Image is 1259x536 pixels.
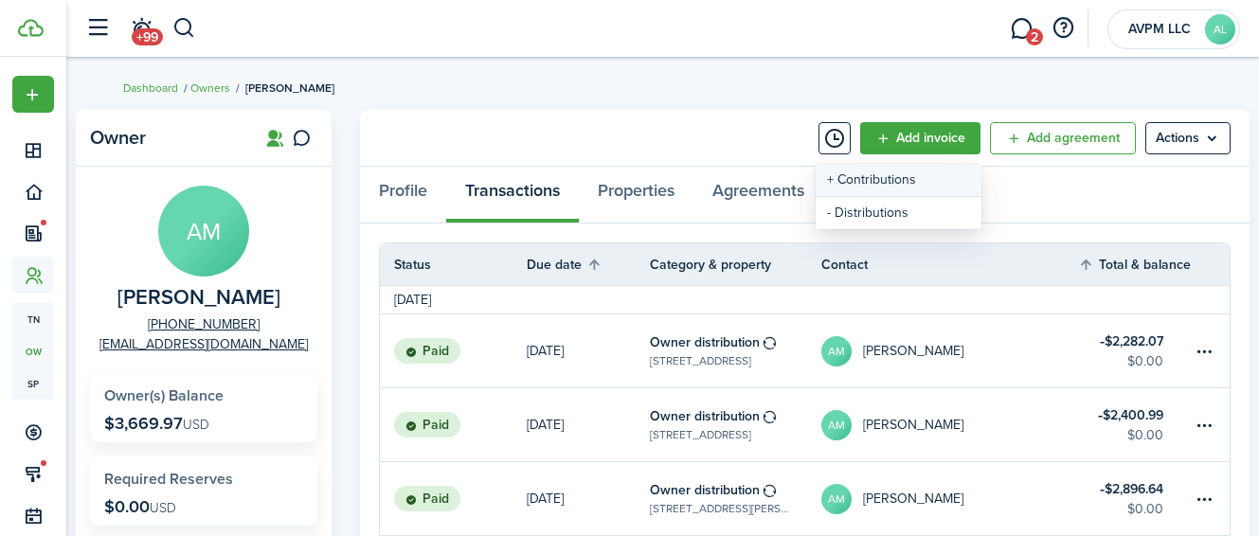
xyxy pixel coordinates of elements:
[816,164,981,196] a: + Contributions
[579,167,693,223] a: Properties
[104,414,209,433] p: $3,669.97
[863,344,963,359] table-profile-info-text: [PERSON_NAME]
[821,462,1078,535] a: AM[PERSON_NAME]
[860,122,980,154] button: Open menu
[12,335,54,367] a: ow
[123,5,159,53] a: Notifications
[148,314,260,334] a: [PHONE_NUMBER]
[1145,122,1231,154] menu-btn: Actions
[99,334,308,354] a: [EMAIL_ADDRESS][DOMAIN_NAME]
[12,303,54,335] a: tn
[650,314,821,387] a: Owner distribution[STREET_ADDRESS]
[818,122,851,154] button: Timeline
[18,19,44,37] img: TenantCloud
[650,480,760,500] table-info-title: Owner distribution
[104,387,303,404] widget-stats-title: Owner(s) Balance
[863,491,963,507] table-profile-info-text: [PERSON_NAME]
[527,253,650,276] th: Sort
[1078,388,1192,461] a: $2,400.99$0.00
[821,410,852,440] avatar-text: AM
[183,415,209,435] span: USD
[117,286,280,310] span: Aniko Molnar-Vorgity
[360,167,446,223] a: Profile
[821,336,852,366] avatar-text: AM
[1098,405,1163,425] table-amount-title: $2,400.99
[527,341,564,361] p: [DATE]
[1078,253,1192,276] th: Sort
[394,338,460,365] status: Paid
[1145,122,1231,154] button: Open menu
[172,12,196,45] button: Search
[1047,12,1079,45] button: Open resource center
[527,415,564,435] p: [DATE]
[527,489,564,509] p: [DATE]
[650,388,821,461] a: Owner distribution[STREET_ADDRESS]
[90,127,242,149] panel-main-title: Owner
[650,500,793,517] table-subtitle: [STREET_ADDRESS][PERSON_NAME]
[12,367,54,400] a: sp
[1078,462,1192,535] a: $2,896.64$0.00
[123,80,178,97] a: Dashboard
[104,471,303,488] widget-stats-title: Required Reserves
[158,186,249,277] avatar-text: AM
[150,498,176,518] span: USD
[1100,331,1163,351] table-amount-title: $2,282.07
[12,76,54,113] button: Open menu
[190,80,230,97] a: Owners
[650,406,760,426] table-info-title: Owner distribution
[860,122,980,154] button: Add invoice
[821,388,1078,461] a: AM[PERSON_NAME]
[527,314,650,387] a: [DATE]
[1127,425,1163,445] table-amount-description: $0.00
[380,290,445,310] td: [DATE]
[394,486,460,512] status: Paid
[1100,479,1163,499] table-amount-title: $2,896.64
[650,426,751,443] table-subtitle: [STREET_ADDRESS]
[380,462,527,535] a: Paid
[380,314,527,387] a: Paid
[693,167,823,223] a: Agreements
[394,412,460,438] status: Paid
[380,388,527,461] a: Paid
[1127,351,1163,371] table-amount-description: $0.00
[1003,5,1039,53] a: Messaging
[1205,14,1235,45] avatar-text: AL
[650,255,821,275] th: Category & property
[1122,23,1197,36] span: AVPM LLC
[821,484,852,514] avatar-text: AM
[863,418,963,433] table-profile-info-text: [PERSON_NAME]
[650,332,760,352] table-info-title: Owner distribution
[380,255,527,275] th: Status
[1078,314,1192,387] a: $2,282.07$0.00
[245,80,334,97] span: [PERSON_NAME]
[1026,28,1043,45] span: 2
[527,462,650,535] a: [DATE]
[816,197,981,229] a: - Distributions
[104,497,176,516] p: $0.00
[821,255,1078,275] th: Contact
[990,122,1136,154] a: Add agreement
[650,462,821,535] a: Owner distribution[STREET_ADDRESS][PERSON_NAME]
[80,10,116,46] button: Open sidebar
[132,28,163,45] span: +99
[1127,499,1163,519] table-amount-description: $0.00
[527,388,650,461] a: [DATE]
[821,314,1078,387] a: AM[PERSON_NAME]
[650,352,751,369] table-subtitle: [STREET_ADDRESS]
